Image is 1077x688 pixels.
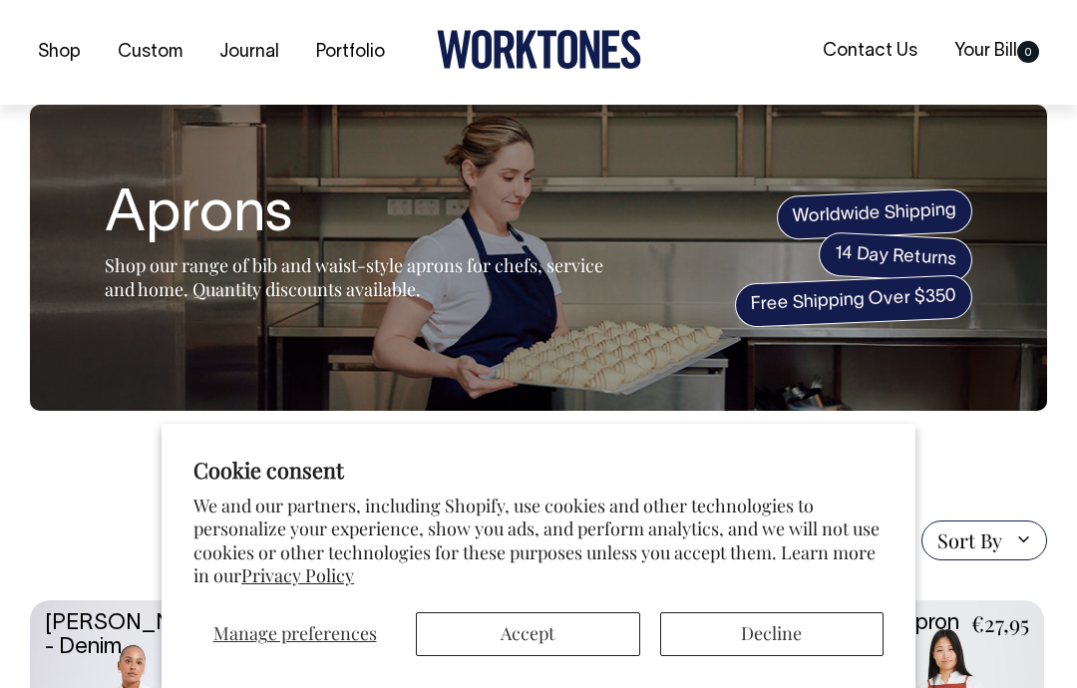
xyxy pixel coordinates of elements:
p: We and our partners, including Shopify, use cookies and other technologies to personalize your ex... [193,495,884,588]
a: Portfolio [308,36,393,69]
a: Shop [30,36,89,69]
span: Free Shipping Over $350 [734,274,973,328]
span: Manage preferences [213,621,377,645]
a: Contact Us [815,35,925,68]
span: Worldwide Shipping [776,187,973,239]
span: 14 Day Returns [818,231,973,283]
button: Manage preferences [193,612,396,656]
a: Journal [211,36,287,69]
a: Your Bill0 [946,35,1047,68]
button: Decline [660,612,885,656]
a: Privacy Policy [241,563,354,587]
span: 0 [1017,41,1039,63]
a: Custom [110,36,190,69]
span: Shop our range of bib and waist-style aprons for chefs, service and home. Quantity discounts avai... [105,253,603,301]
button: Accept [416,612,640,656]
h2: Cookie consent [193,456,884,484]
span: Sort By [937,528,1002,552]
h1: Aprons [105,184,603,248]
